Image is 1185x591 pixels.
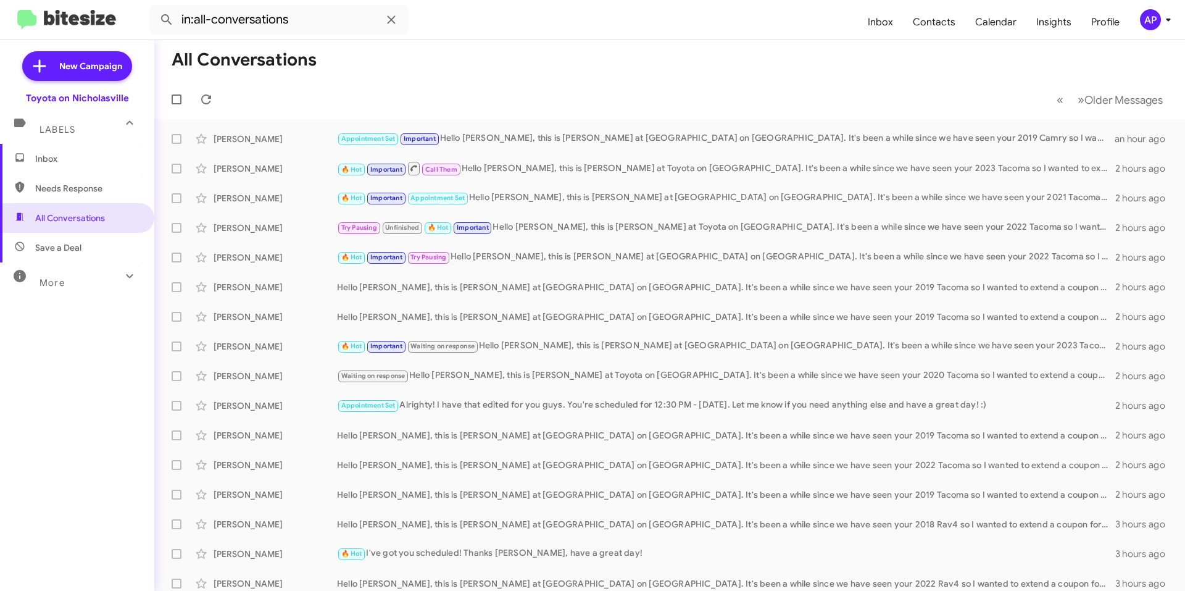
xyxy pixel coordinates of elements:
span: Labels [39,124,75,135]
span: 🔥 Hot [341,166,362,174]
span: 🔥 Hot [341,550,362,558]
a: Contacts [903,4,965,40]
div: 2 hours ago [1115,429,1175,442]
div: [PERSON_NAME] [214,488,337,501]
div: Hello [PERSON_NAME], this is [PERSON_NAME] at [GEOGRAPHIC_DATA] on [GEOGRAPHIC_DATA]. It's been a... [337,311,1115,323]
div: [PERSON_NAME] [214,251,337,264]
span: 🔥 Hot [341,194,362,202]
div: Hello [PERSON_NAME], this is [PERSON_NAME] at [GEOGRAPHIC_DATA] on [GEOGRAPHIC_DATA]. It's been a... [337,518,1115,530]
div: [PERSON_NAME] [214,133,337,145]
div: Hello [PERSON_NAME], this is [PERSON_NAME] at Toyota on [GEOGRAPHIC_DATA]. It's been a while sinc... [337,369,1115,383]
div: Toyota on Nicholasville [26,92,129,104]
a: Profile [1081,4,1129,40]
div: [PERSON_NAME] [214,518,337,530]
div: 2 hours ago [1115,459,1175,471]
span: Important [370,194,402,202]
div: 2 hours ago [1115,400,1175,412]
span: Appointment Set [410,194,465,202]
div: 2 hours ago [1115,488,1175,501]
span: 🔥 Hot [428,224,449,232]
div: Hello [PERSON_NAME], this is [PERSON_NAME] at [GEOGRAPHIC_DATA] on [GEOGRAPHIC_DATA]. It's been a... [337,429,1115,442]
div: Hello [PERSON_NAME], this is [PERSON_NAME] at [GEOGRAPHIC_DATA] on [GEOGRAPHIC_DATA]. It's been a... [337,281,1115,293]
button: AP [1129,9,1171,30]
span: Appointment Set [341,135,396,143]
span: Try Pausing [410,253,446,261]
span: Waiting on response [410,342,475,350]
div: 3 hours ago [1115,577,1175,590]
span: Save a Deal [35,241,81,254]
span: Try Pausing [341,224,377,232]
div: Hello [PERSON_NAME], this is [PERSON_NAME] at [GEOGRAPHIC_DATA] on [GEOGRAPHIC_DATA]. It's been a... [337,577,1115,590]
a: New Campaign [22,51,132,81]
span: Important [370,253,402,261]
div: 3 hours ago [1115,518,1175,530]
div: Alrighty! I have that edited for you guys. You're scheduled for 12:30 PM - [DATE]. Let me know if... [337,398,1115,413]
div: [PERSON_NAME] [214,340,337,353]
span: More [39,277,65,288]
div: Hello [PERSON_NAME], this is [PERSON_NAME] at [GEOGRAPHIC_DATA] on [GEOGRAPHIC_DATA]. It's been a... [337,191,1115,205]
div: Hello [PERSON_NAME], this is [PERSON_NAME] at Toyota on [GEOGRAPHIC_DATA]. It's been a while sinc... [337,220,1115,235]
a: Calendar [965,4,1026,40]
span: Unfinished [385,224,419,232]
div: Hello [PERSON_NAME], this is [PERSON_NAME] at [GEOGRAPHIC_DATA] on [GEOGRAPHIC_DATA]. It's been a... [337,250,1115,264]
div: Hello [PERSON_NAME], this is [PERSON_NAME] at [GEOGRAPHIC_DATA] on [GEOGRAPHIC_DATA]. It's been a... [337,132,1115,146]
nav: Page navigation example [1050,87,1170,112]
a: Inbox [858,4,903,40]
div: [PERSON_NAME] [214,548,337,560]
span: All Conversations [35,212,105,224]
div: Hello [PERSON_NAME], this is [PERSON_NAME] at Toyota on [GEOGRAPHIC_DATA]. It's been a while sinc... [337,161,1115,176]
div: Hello [PERSON_NAME], this is [PERSON_NAME] at [GEOGRAPHIC_DATA] on [GEOGRAPHIC_DATA]. It's been a... [337,459,1115,471]
div: 2 hours ago [1115,370,1175,382]
button: Next [1070,87,1170,112]
div: 2 hours ago [1115,311,1175,323]
div: [PERSON_NAME] [214,162,337,175]
div: [PERSON_NAME] [214,311,337,323]
div: [PERSON_NAME] [214,459,337,471]
span: Needs Response [35,182,140,195]
div: [PERSON_NAME] [214,192,337,204]
span: Call Them [425,166,457,174]
span: Important [370,342,402,350]
div: [PERSON_NAME] [214,222,337,234]
div: Hello [PERSON_NAME], this is [PERSON_NAME] at [GEOGRAPHIC_DATA] on [GEOGRAPHIC_DATA]. It's been a... [337,488,1115,501]
span: Inbox [35,153,140,165]
div: [PERSON_NAME] [214,429,337,442]
div: 2 hours ago [1115,281,1175,293]
div: [PERSON_NAME] [214,281,337,293]
div: [PERSON_NAME] [214,370,337,382]
div: Hello [PERSON_NAME], this is [PERSON_NAME] at [GEOGRAPHIC_DATA] on [GEOGRAPHIC_DATA]. It's been a... [337,339,1115,353]
div: an hour ago [1115,133,1175,145]
span: Important [404,135,436,143]
a: Insights [1026,4,1081,40]
div: 2 hours ago [1115,162,1175,175]
button: Previous [1049,87,1071,112]
span: « [1057,92,1063,107]
h1: All Conversations [172,50,317,70]
div: [PERSON_NAME] [214,400,337,412]
div: 2 hours ago [1115,192,1175,204]
div: 2 hours ago [1115,222,1175,234]
span: Waiting on response [341,372,405,380]
div: I've got you scheduled! Thanks [PERSON_NAME], have a great day! [337,547,1115,561]
div: 3 hours ago [1115,548,1175,560]
div: 2 hours ago [1115,251,1175,264]
span: Important [370,166,402,174]
div: AP [1140,9,1161,30]
span: 🔥 Hot [341,342,362,350]
span: Important [457,224,489,232]
span: 🔥 Hot [341,253,362,261]
span: » [1078,92,1084,107]
div: [PERSON_NAME] [214,577,337,590]
input: Search [149,5,409,35]
span: New Campaign [59,60,122,72]
span: Older Messages [1084,93,1163,107]
div: 2 hours ago [1115,340,1175,353]
span: Appointment Set [341,401,396,409]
